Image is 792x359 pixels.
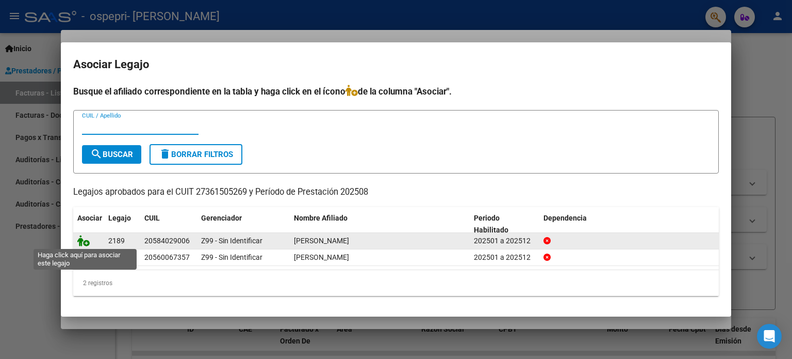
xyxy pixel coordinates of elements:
[108,214,131,222] span: Legajo
[73,55,719,74] h2: Asociar Legajo
[290,207,470,241] datatable-header-cell: Nombre Afiliado
[474,252,535,263] div: 202501 a 202512
[108,253,125,261] span: 2853
[90,150,133,159] span: Buscar
[539,207,719,241] datatable-header-cell: Dependencia
[90,148,103,160] mat-icon: search
[294,253,349,261] span: FERNANDEZ IGNACIO
[150,144,242,165] button: Borrar Filtros
[104,207,140,241] datatable-header-cell: Legajo
[201,214,242,222] span: Gerenciador
[294,214,348,222] span: Nombre Afiliado
[108,237,125,245] span: 2189
[197,207,290,241] datatable-header-cell: Gerenciador
[73,207,104,241] datatable-header-cell: Asociar
[201,237,262,245] span: Z99 - Sin Identificar
[470,207,539,241] datatable-header-cell: Periodo Habilitado
[757,324,782,349] div: Open Intercom Messenger
[140,207,197,241] datatable-header-cell: CUIL
[73,270,719,296] div: 2 registros
[144,235,190,247] div: 20584029006
[77,214,102,222] span: Asociar
[73,186,719,199] p: Legajos aprobados para el CUIT 27361505269 y Período de Prestación 202508
[543,214,587,222] span: Dependencia
[474,235,535,247] div: 202501 a 202512
[73,85,719,98] h4: Busque el afiliado correspondiente en la tabla y haga click en el ícono de la columna "Asociar".
[144,252,190,263] div: 20560067357
[474,214,508,234] span: Periodo Habilitado
[294,237,349,245] span: SILMAN VALENTIN
[159,150,233,159] span: Borrar Filtros
[159,148,171,160] mat-icon: delete
[201,253,262,261] span: Z99 - Sin Identificar
[82,145,141,164] button: Buscar
[144,214,160,222] span: CUIL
